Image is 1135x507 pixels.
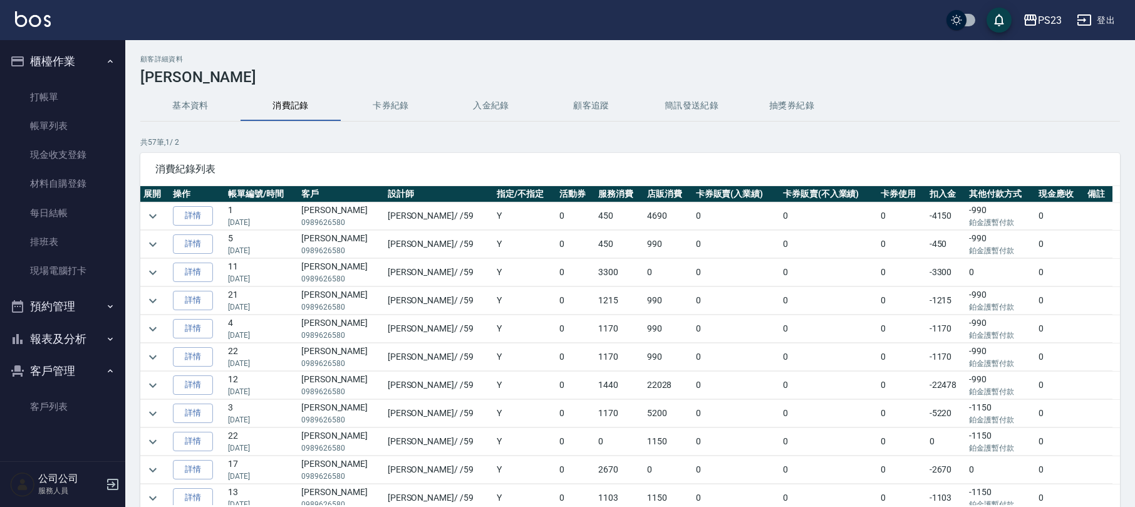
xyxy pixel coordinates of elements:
td: -990 [966,315,1035,343]
td: 1150 [644,428,693,456]
button: 入金紀錄 [441,91,541,121]
td: 0 [1035,372,1084,399]
td: Y [494,202,556,230]
td: 0 [780,343,878,371]
td: 0 [693,202,780,230]
p: 0989626580 [301,358,381,369]
img: Logo [15,11,51,27]
a: 打帳單 [5,83,120,112]
td: [PERSON_NAME] / /59 [385,456,494,484]
td: 990 [644,343,693,371]
td: 0 [595,428,644,456]
td: -990 [966,287,1035,315]
span: 消費紀錄列表 [155,163,1105,175]
td: -450 [926,231,967,258]
td: 12 [225,372,298,399]
td: 0 [693,231,780,258]
td: 0 [1035,456,1084,484]
td: 0 [693,456,780,484]
p: 鉑金護暫付款 [969,386,1032,397]
td: 21 [225,287,298,315]
td: 990 [644,287,693,315]
td: [PERSON_NAME] [298,428,385,456]
td: Y [494,315,556,343]
td: 0 [780,259,878,286]
td: 0 [644,456,693,484]
a: 現場電腦打卡 [5,256,120,285]
button: 抽獎券紀錄 [742,91,842,121]
td: 3 [225,400,298,427]
td: 0 [780,372,878,399]
td: 0 [780,202,878,230]
td: -990 [966,372,1035,399]
td: [PERSON_NAME] / /59 [385,343,494,371]
button: expand row [143,461,162,479]
td: Y [494,287,556,315]
td: 0 [693,428,780,456]
td: 0 [878,456,926,484]
th: 活動券 [556,186,594,202]
td: 1170 [595,315,644,343]
td: 990 [644,315,693,343]
td: 0 [878,259,926,286]
td: 0 [966,456,1035,484]
a: 客戶列表 [5,392,120,421]
td: 0 [556,287,594,315]
td: 0 [693,372,780,399]
p: 0989626580 [301,273,381,285]
td: -2670 [926,456,967,484]
td: 0 [878,202,926,230]
button: expand row [143,291,162,310]
td: 0 [878,428,926,456]
td: [PERSON_NAME] [298,202,385,230]
td: 0 [966,259,1035,286]
td: 1170 [595,400,644,427]
p: [DATE] [228,442,295,454]
p: 鉑金護暫付款 [969,217,1032,228]
td: 0 [1035,231,1084,258]
td: -1170 [926,315,967,343]
td: [PERSON_NAME] / /59 [385,259,494,286]
button: expand row [143,263,162,282]
td: 0 [1035,315,1084,343]
p: 0989626580 [301,386,381,397]
p: 鉑金護暫付款 [969,245,1032,256]
td: 0 [556,202,594,230]
td: 0 [1035,343,1084,371]
td: -990 [966,202,1035,230]
td: [PERSON_NAME] / /59 [385,428,494,456]
td: [PERSON_NAME] / /59 [385,315,494,343]
p: 0989626580 [301,217,381,228]
td: Y [494,372,556,399]
button: 預約管理 [5,290,120,323]
button: expand row [143,404,162,423]
th: 卡券販賣(入業績) [693,186,780,202]
p: 鉑金護暫付款 [969,414,1032,426]
th: 其他付款方式 [966,186,1035,202]
td: 0 [693,259,780,286]
td: 17 [225,456,298,484]
td: 450 [595,202,644,230]
td: 0 [878,372,926,399]
h2: 顧客詳細資料 [140,55,1120,63]
a: 詳情 [173,263,213,282]
p: 服務人員 [38,485,102,496]
td: 0 [693,400,780,427]
td: 0 [1035,259,1084,286]
td: [PERSON_NAME] [298,456,385,484]
a: 現金收支登錄 [5,140,120,169]
td: Y [494,456,556,484]
th: 卡券販賣(不入業績) [780,186,878,202]
th: 卡券使用 [878,186,926,202]
td: 0 [780,400,878,427]
p: 0989626580 [301,245,381,256]
td: 0 [556,315,594,343]
div: PS23 [1038,13,1062,28]
td: -5220 [926,400,967,427]
th: 服務消費 [595,186,644,202]
td: 1 [225,202,298,230]
th: 店販消費 [644,186,693,202]
td: -1215 [926,287,967,315]
button: 登出 [1072,9,1120,32]
button: expand row [143,320,162,338]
